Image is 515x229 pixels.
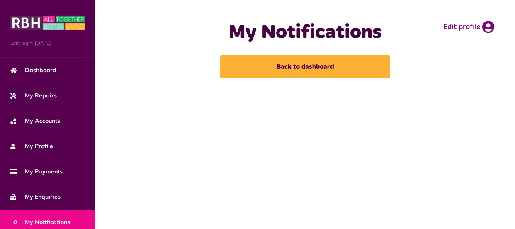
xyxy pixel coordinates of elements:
[10,91,57,100] span: My Repairs
[10,167,63,176] span: My Payments
[10,192,61,201] span: My Enquiries
[10,39,85,47] span: Last login: [DATE]
[443,21,494,33] a: Edit profile
[10,15,85,31] img: MyRBH
[220,55,390,78] a: Back to dashboard
[209,21,402,45] h1: My Notifications
[10,117,60,125] span: My Accounts
[10,218,70,227] span: My Notifications
[10,142,53,151] span: My Profile
[10,217,19,227] span: 0
[10,66,56,75] span: Dashboard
